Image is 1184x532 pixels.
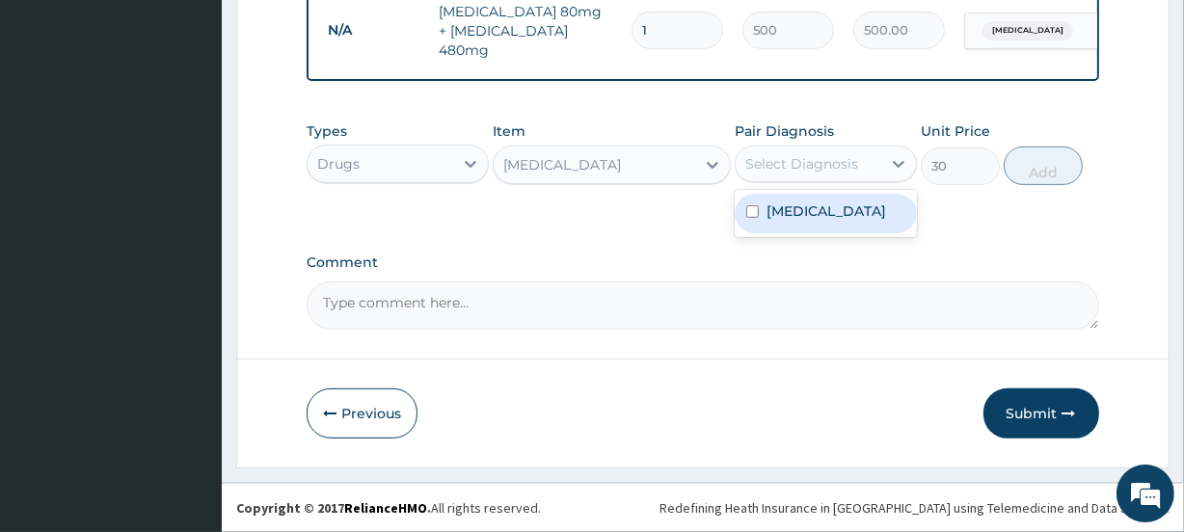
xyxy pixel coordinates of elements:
[112,149,266,344] span: We're online!
[1004,146,1083,185] button: Add
[745,154,858,173] div: Select Diagnosis
[921,121,990,141] label: Unit Price
[10,339,367,407] textarea: Type your message and hit 'Enter'
[317,154,360,173] div: Drugs
[222,483,1184,532] footer: All rights reserved.
[983,388,1099,439] button: Submit
[503,155,621,174] div: [MEDICAL_DATA]
[36,96,78,145] img: d_794563401_company_1708531726252_794563401
[236,499,431,517] strong: Copyright © 2017 .
[318,13,429,48] td: N/A
[735,121,834,141] label: Pair Diagnosis
[307,123,347,140] label: Types
[659,498,1170,518] div: Redefining Heath Insurance in [GEOGRAPHIC_DATA] using Telemedicine and Data Science!
[982,21,1073,40] span: [MEDICAL_DATA]
[767,201,886,221] label: [MEDICAL_DATA]
[316,10,363,56] div: Minimize live chat window
[307,388,417,439] button: Previous
[493,121,525,141] label: Item
[307,254,1098,271] label: Comment
[100,108,324,133] div: Chat with us now
[344,499,427,517] a: RelianceHMO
